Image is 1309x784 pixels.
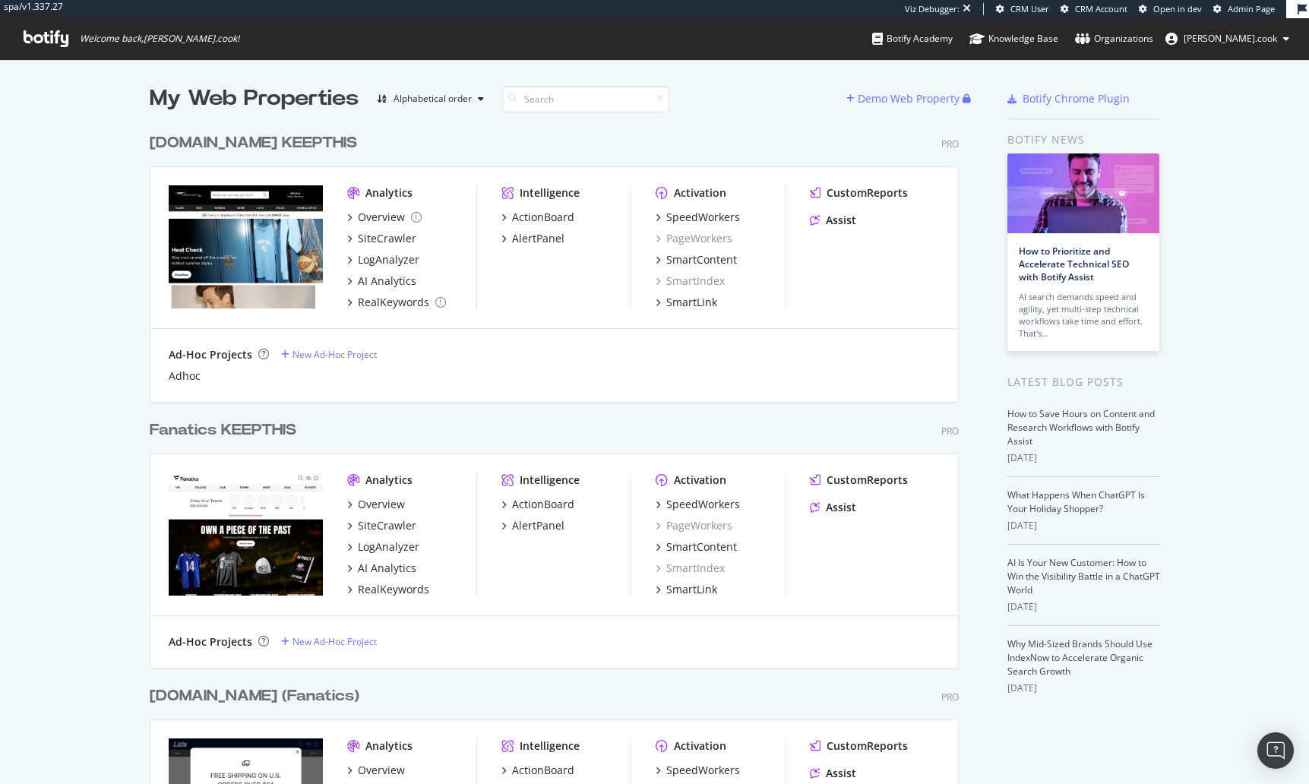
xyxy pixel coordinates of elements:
[666,497,740,512] div: SpeedWorkers
[1213,3,1275,15] a: Admin Page
[1019,245,1129,283] a: How to Prioritize and Accelerate Technical SEO with Botify Assist
[150,132,363,154] a: [DOMAIN_NAME] KEEPTHIS
[347,763,405,778] a: Overview
[827,738,908,754] div: CustomReports
[674,185,726,201] div: Activation
[347,295,446,310] a: RealKeywords
[501,518,564,533] a: AlertPanel
[1007,681,1160,695] div: [DATE]
[826,766,856,781] div: Assist
[1007,519,1160,533] div: [DATE]
[502,86,669,112] input: Search
[1153,27,1301,51] button: [PERSON_NAME].cook
[169,473,323,596] img: fanatics.com
[1153,3,1202,14] span: Open in dev
[656,539,737,555] a: SmartContent
[666,582,717,597] div: SmartLink
[347,582,429,597] a: RealKeywords
[810,213,856,228] a: Assist
[358,295,429,310] div: RealKeywords
[520,738,580,754] div: Intelligence
[358,273,416,289] div: AI Analytics
[969,18,1058,59] a: Knowledge Base
[666,295,717,310] div: SmartLink
[1228,3,1275,14] span: Admin Page
[656,231,732,246] a: PageWorkers
[512,518,564,533] div: AlertPanel
[358,582,429,597] div: RealKeywords
[656,518,732,533] a: PageWorkers
[512,231,564,246] div: AlertPanel
[1010,3,1049,14] span: CRM User
[826,500,856,515] div: Assist
[371,87,490,111] button: Alphabetical order
[365,473,413,488] div: Analytics
[169,368,201,384] div: Adhoc
[941,425,959,438] div: Pro
[656,252,737,267] a: SmartContent
[292,348,377,361] div: New Ad-Hoc Project
[941,138,959,150] div: Pro
[150,84,359,114] div: My Web Properties
[1007,131,1160,148] div: Botify news
[150,132,357,154] div: [DOMAIN_NAME] KEEPTHIS
[1007,374,1160,390] div: Latest Blog Posts
[810,766,856,781] a: Assist
[1019,291,1148,340] div: AI search demands speed and agility, yet multi-step technical workflows take time and effort. Tha...
[1007,488,1145,515] a: What Happens When ChatGPT Is Your Holiday Shopper?
[1075,3,1127,14] span: CRM Account
[656,497,740,512] a: SpeedWorkers
[1007,407,1155,447] a: How to Save Hours on Content and Research Workflows with Botify Assist
[905,3,960,15] div: Viz Debugger:
[358,518,416,533] div: SiteCrawler
[666,252,737,267] div: SmartContent
[512,497,574,512] div: ActionBoard
[347,539,419,555] a: LogAnalyzer
[501,210,574,225] a: ActionBoard
[846,87,963,111] button: Demo Web Property
[1075,31,1153,46] div: Organizations
[941,691,959,703] div: Pro
[169,347,252,362] div: Ad-Hoc Projects
[358,231,416,246] div: SiteCrawler
[358,210,405,225] div: Overview
[347,252,419,267] a: LogAnalyzer
[1061,3,1127,15] a: CRM Account
[394,94,472,103] div: Alphabetical order
[656,763,740,778] a: SpeedWorkers
[80,33,239,45] span: Welcome back, [PERSON_NAME].cook !
[512,210,574,225] div: ActionBoard
[347,231,416,246] a: SiteCrawler
[810,185,908,201] a: CustomReports
[827,473,908,488] div: CustomReports
[281,348,377,361] a: New Ad-Hoc Project
[872,18,953,59] a: Botify Academy
[674,738,726,754] div: Activation
[826,213,856,228] div: Assist
[846,92,963,105] a: Demo Web Property
[150,419,296,441] div: Fanatics KEEPTHIS
[996,3,1049,15] a: CRM User
[347,273,416,289] a: AI Analytics
[827,185,908,201] div: CustomReports
[1023,91,1130,106] div: Botify Chrome Plugin
[1184,32,1277,45] span: steven.cook
[169,185,323,308] img: us.store.manutd.com
[1007,637,1152,678] a: Why Mid-Sized Brands Should Use IndexNow to Accelerate Organic Search Growth
[347,518,416,533] a: SiteCrawler
[1007,451,1160,465] div: [DATE]
[674,473,726,488] div: Activation
[656,561,725,576] a: SmartIndex
[347,497,405,512] a: Overview
[169,634,252,650] div: Ad-Hoc Projects
[810,738,908,754] a: CustomReports
[656,273,725,289] a: SmartIndex
[512,763,574,778] div: ActionBoard
[1007,153,1159,233] img: How to Prioritize and Accelerate Technical SEO with Botify Assist
[520,185,580,201] div: Intelligence
[292,635,377,648] div: New Ad-Hoc Project
[969,31,1058,46] div: Knowledge Base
